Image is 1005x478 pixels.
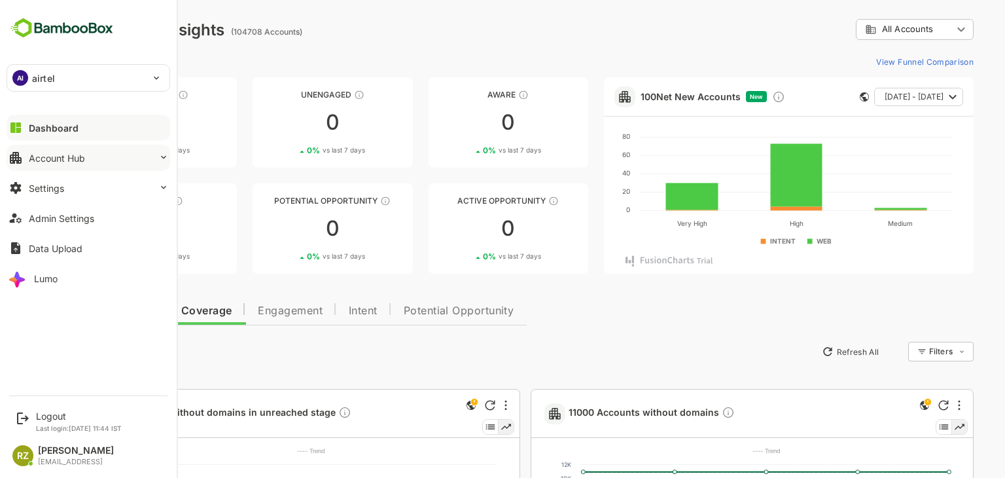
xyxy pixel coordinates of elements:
[7,145,170,171] button: Account Hub
[308,90,319,100] div: These accounts have not shown enough engagement and need nurturing
[101,251,144,261] span: vs last 7 days
[892,400,903,411] div: Refresh
[459,400,461,411] div: More
[31,20,179,39] div: Dashboard Insights
[29,243,82,254] div: Data Upload
[439,400,450,411] div: Refresh
[31,340,127,363] button: New Insights
[706,447,734,454] text: ---- Trend
[814,92,823,101] div: This card does not support filter and segments
[303,306,332,316] span: Intent
[86,145,144,155] div: 0 %
[819,24,907,35] div: All Accounts
[207,77,366,168] a: UnengagedThese accounts have not shown enough engagement and need nurturing00%vs last 7 days
[207,112,366,133] div: 0
[676,406,689,421] div: Description not present
[383,90,542,100] div: Aware
[12,70,28,86] div: AI
[576,187,584,195] text: 20
[38,445,114,456] div: [PERSON_NAME]
[839,88,898,105] span: [DATE] - [DATE]
[31,77,191,168] a: UnreachedThese accounts have not been engaged with for a defined time period00%vs last 7 days
[437,145,495,155] div: 0 %
[516,461,525,468] text: 12K
[207,196,366,206] div: Potential Opportunity
[726,90,739,103] div: Discover new ICP-fit accounts showing engagement — via intent surges, anonymous website visits, L...
[417,397,433,415] div: This is a global insight. Segment selection is not applicable for this view
[770,341,839,362] button: Refresh All
[36,411,122,422] div: Logout
[523,406,689,421] span: 11000 Accounts without domains
[453,251,495,261] span: vs last 7 days
[334,196,345,206] div: These accounts are MQAs and can be passed on to Inside Sales
[29,122,79,134] div: Dashboard
[32,71,55,85] p: airtel
[44,306,186,316] span: Data Quality and Coverage
[31,196,191,206] div: Engaged
[472,90,483,100] div: These accounts have just entered the buying cycle and need further nurturing
[358,306,468,316] span: Potential Opportunity
[836,24,887,34] span: All Accounts
[277,251,319,261] span: vs last 7 days
[132,90,143,100] div: These accounts have not been engaged with for a defined time period
[7,115,170,141] button: Dashboard
[34,273,58,284] div: Lumo
[576,169,584,177] text: 40
[101,145,144,155] span: vs last 7 days
[31,112,191,133] div: 0
[842,219,867,227] text: Medium
[882,340,928,363] div: Filters
[38,458,114,466] div: [EMAIL_ADDRESS]
[69,406,306,421] span: 0 Accounts without domains in unreached stage
[251,447,279,454] text: ---- Trend
[453,145,495,155] span: vs last 7 days
[212,306,277,316] span: Engagement
[7,16,117,41] img: BambooboxFullLogoMark.5f36c76dfaba33ec1ec1367b70bb1252.svg
[383,112,542,133] div: 0
[185,27,260,37] ag: (104708 Accounts)
[383,218,542,239] div: 0
[631,219,661,228] text: Very High
[7,265,170,291] button: Lumo
[912,400,915,411] div: More
[29,153,85,164] div: Account Hub
[127,196,137,206] div: These accounts are warm, further nurturing would qualify them to MQAs
[31,90,191,100] div: Unreached
[883,346,907,356] div: Filters
[207,218,366,239] div: 0
[810,17,928,43] div: All Accounts
[261,251,319,261] div: 0 %
[595,91,695,102] a: 100Net New Accounts
[383,196,542,206] div: Active Opportunity
[86,251,144,261] div: 0 %
[825,51,928,72] button: View Funnel Comparison
[36,424,122,432] p: Last login: [DATE] 11:44 IST
[31,183,191,274] a: EngagedThese accounts are warm, further nurturing would qualify them to MQAs00%vs last 7 days
[292,406,306,421] div: Description not present
[744,219,758,228] text: High
[261,145,319,155] div: 0 %
[871,397,887,415] div: This is a global insight. Segment selection is not applicable for this view
[704,93,717,100] span: New
[29,213,94,224] div: Admin Settings
[576,151,584,158] text: 60
[383,77,542,168] a: AwareThese accounts have just entered the buying cycle and need further nurturing00%vs last 7 days
[66,461,69,468] text: 1
[7,235,170,261] button: Data Upload
[828,88,917,106] button: [DATE] - [DATE]
[576,132,584,140] text: 80
[523,406,694,421] a: 11000 Accounts without domainsDescription not present
[7,205,170,231] button: Admin Settings
[383,183,542,274] a: Active OpportunityThese accounts have open opportunities which might be at any of the Sales Stage...
[207,90,366,100] div: Unengaged
[31,218,191,239] div: 0
[7,65,169,91] div: AIairtel
[69,406,311,421] a: 0 Accounts without domains in unreached stageDescription not present
[12,445,33,466] div: RZ
[502,196,513,206] div: These accounts have open opportunities which might be at any of the Sales Stages
[207,183,366,274] a: Potential OpportunityThese accounts are MQAs and can be passed on to Inside Sales00%vs last 7 days
[7,175,170,201] button: Settings
[277,145,319,155] span: vs last 7 days
[580,206,584,213] text: 0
